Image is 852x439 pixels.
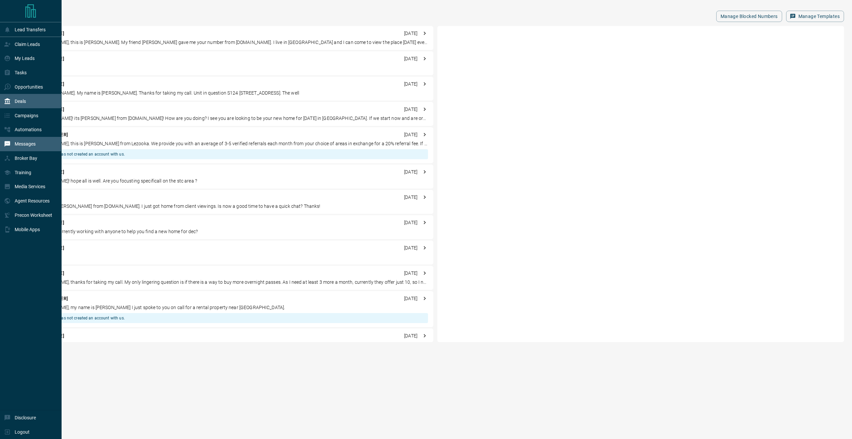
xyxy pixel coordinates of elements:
p: [DATE] [404,219,417,226]
p: Hey we just spoke on the phone My name is [PERSON_NAME] Phone number is [PHONE_NUMBER] And my ema... [28,341,428,348]
p: [DATE] [404,81,417,88]
p: [DATE] [404,295,417,302]
p: Hi [PERSON_NAME]! hope all is well. Are you focusting specificall on the stc area ? [28,178,428,185]
p: Hey [PERSON_NAME]! its [PERSON_NAME] from [DOMAIN_NAME]! How are you doing? I see you are looking... [28,115,428,122]
p: [DATE] [404,131,417,138]
p: Hi [PERSON_NAME], this is [PERSON_NAME] from Lezooka. We provide you with an average of 3-5 verif... [28,140,428,147]
p: Hi [PERSON_NAME], thanks for taking my call. My only lingering question is if there is a way to b... [28,279,428,286]
p: no [28,253,428,260]
p: [DATE] [404,244,417,251]
button: Manage Blocked Numbers [716,11,782,22]
p: [DATE] [404,194,417,201]
p: [DATE] [404,30,417,37]
p: Hello [PERSON_NAME]. My name is [PERSON_NAME]. Thanks for taking my call. Unit in question S124 [... [28,90,428,97]
p: [DATE] [404,55,417,62]
p: Ok [28,64,428,71]
p: [DATE] [404,106,417,113]
p: Hi [PERSON_NAME], my name is [PERSON_NAME] I just spoke to you on call for a rental property near... [28,304,428,311]
p: [DATE] [404,332,417,339]
div: This lead has not created an account with us. [41,313,125,323]
p: [DATE] [404,270,417,277]
button: Manage Templates [786,11,844,22]
p: Hi [PERSON_NAME], this is [PERSON_NAME]. My friend [PERSON_NAME] gave me your number from [DOMAIN... [28,39,428,46]
p: Hey Prem! Its [PERSON_NAME] from [DOMAIN_NAME]. I just got home from client viewings. Is now a go... [28,203,428,210]
p: okay! are you currently working with anyone to help you find a new home for dec? [28,228,428,235]
p: [DATE] [404,169,417,176]
div: This lead has not created an account with us. [41,149,125,159]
